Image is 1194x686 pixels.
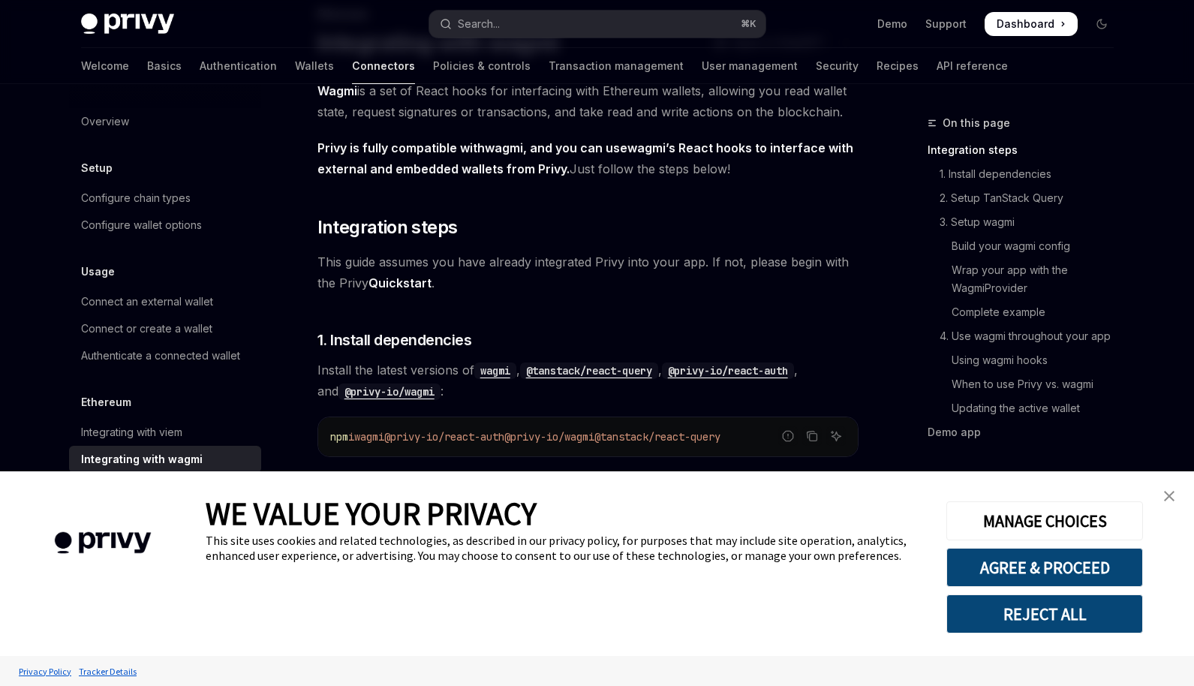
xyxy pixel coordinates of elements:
[81,216,202,234] div: Configure wallet options
[925,17,967,32] a: Support
[662,363,794,379] code: @privy-io/react-auth
[594,430,720,444] span: @tanstack/react-query
[354,430,384,444] span: wagmi
[69,315,261,342] a: Connect or create a wallet
[1164,491,1174,501] img: close banner
[1090,12,1114,36] button: Toggle dark mode
[943,114,1010,132] span: On this page
[384,430,504,444] span: @privy-io/react-auth
[81,423,182,441] div: Integrating with viem
[81,14,174,35] img: dark logo
[504,430,594,444] span: @privy-io/wagmi
[69,446,261,473] a: Integrating with wagmi
[69,419,261,446] a: Integrating with viem
[75,658,140,684] a: Tracker Details
[778,426,798,446] button: Report incorrect code
[877,17,907,32] a: Demo
[928,234,1126,258] a: Build your wagmi config
[802,426,822,446] button: Copy the contents from the code block
[81,320,212,338] div: Connect or create a wallet
[69,185,261,212] a: Configure chain types
[81,393,131,411] h5: Ethereum
[81,189,191,207] div: Configure chain types
[741,18,756,30] span: ⌘ K
[928,348,1126,372] a: Using wagmi hooks
[81,293,213,311] div: Connect an external wallet
[317,251,859,293] span: This guide assumes you have already integrated Privy into your app. If not, please begin with the...
[200,48,277,84] a: Authentication
[368,275,432,291] a: Quickstart
[15,658,75,684] a: Privacy Policy
[928,372,1126,396] a: When to use Privy vs. wagmi
[520,363,658,379] code: @tanstack/react-query
[69,288,261,315] a: Connect an external wallet
[317,80,859,122] span: is a set of React hooks for interfacing with Ethereum wallets, allowing you read wallet state, re...
[946,501,1143,540] button: MANAGE CHOICES
[81,450,203,468] div: Integrating with wagmi
[433,48,531,84] a: Policies & controls
[81,113,129,131] div: Overview
[985,12,1078,36] a: Dashboard
[23,510,183,576] img: company logo
[81,347,240,365] div: Authenticate a connected wallet
[317,329,472,351] span: 1. Install dependencies
[877,48,919,84] a: Recipes
[81,263,115,281] h5: Usage
[816,48,859,84] a: Security
[928,186,1126,210] a: 2. Setup TanStack Query
[458,15,500,33] div: Search...
[69,342,261,369] a: Authenticate a connected wallet
[429,11,765,38] button: Open search
[330,430,348,444] span: npm
[928,420,1126,444] a: Demo app
[997,17,1054,32] span: Dashboard
[81,48,129,84] a: Welcome
[317,215,458,239] span: Integration steps
[81,159,113,177] h5: Setup
[928,162,1126,186] a: 1. Install dependencies
[295,48,334,84] a: Wallets
[147,48,182,84] a: Basics
[206,494,537,533] span: WE VALUE YOUR PRIVACY
[928,258,1126,300] a: Wrap your app with the WagmiProvider
[702,48,798,84] a: User management
[317,83,357,99] a: Wagmi
[69,212,261,239] a: Configure wallet options
[520,363,658,378] a: @tanstack/react-query
[946,594,1143,633] button: REJECT ALL
[928,210,1126,234] a: 3. Setup wagmi
[317,137,859,179] span: Just follow the steps below!
[946,548,1143,587] button: AGREE & PROCEED
[317,360,859,402] span: Install the latest versions of , , , and :
[1154,481,1184,511] a: close banner
[206,533,924,563] div: This site uses cookies and related technologies, as described in our privacy policy, for purposes...
[627,140,666,156] a: wagmi
[348,430,354,444] span: i
[928,138,1126,162] a: Integration steps
[662,363,794,378] a: @privy-io/react-auth
[474,363,516,379] code: wagmi
[317,140,853,176] strong: Privy is fully compatible with , and you can use ’s React hooks to interface with external and em...
[338,384,441,399] a: @privy-io/wagmi
[474,363,516,378] a: wagmi
[928,324,1126,348] a: 4. Use wagmi throughout your app
[549,48,684,84] a: Transaction management
[485,140,523,156] a: wagmi
[69,108,261,135] a: Overview
[338,384,441,400] code: @privy-io/wagmi
[826,426,846,446] button: Ask AI
[352,48,415,84] a: Connectors
[928,396,1126,420] a: Updating the active wallet
[928,300,1126,324] a: Complete example
[937,48,1008,84] a: API reference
